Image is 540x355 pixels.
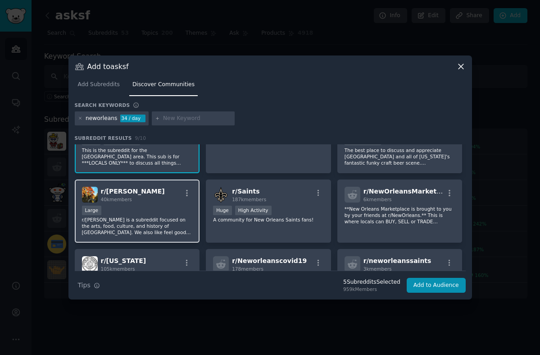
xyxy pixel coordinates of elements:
span: 40k members [101,197,132,202]
div: Large [82,206,102,215]
button: Tips [75,277,103,293]
img: NOLA [82,187,98,203]
p: **New Orleans Marketplace is brought to you by your friends at r/NewOrleans.** This is where loca... [345,206,455,225]
div: neworleans [86,115,117,123]
span: r/ [PERSON_NAME] [101,188,165,195]
h3: Add to asksf [87,62,129,71]
input: New Keyword [163,115,231,123]
h3: Search keywords [75,102,130,108]
span: 105k members [101,266,135,272]
div: 34 / day [120,115,145,123]
span: Discover Communities [132,81,195,89]
span: Tips [78,281,91,290]
span: r/ Saints [232,188,259,195]
p: A community for New Orleans Saints fans! [213,217,324,223]
button: Add to Audience [407,278,466,293]
span: r/ neworleanssaints [363,257,431,264]
img: Saints [213,187,229,203]
div: Huge [213,206,232,215]
p: r/[PERSON_NAME] is a subreddit focused on the arts, food, culture, and history of [GEOGRAPHIC_DAT... [82,217,193,235]
a: Add Subreddits [75,78,123,96]
img: Louisiana [82,256,98,272]
span: Subreddit Results [75,135,132,141]
span: 9 / 10 [135,135,146,141]
div: High Activity [235,206,272,215]
p: This is the subreddit for the [GEOGRAPHIC_DATA] area. This sub is for ***LOCALS ONLY*** to discus... [82,147,193,166]
span: r/ [US_STATE] [101,257,146,264]
span: 3k members [363,266,392,272]
span: 178 members [232,266,263,272]
p: The best place to discuss and appreciate [GEOGRAPHIC_DATA] and all of [US_STATE]'s fantastic funk... [345,147,455,166]
a: Discover Communities [129,78,198,96]
div: 5 Subreddit s Selected [343,278,400,286]
div: 959k Members [343,286,400,292]
span: r/ Neworleanscovid19 [232,257,307,264]
span: 6k members [363,197,392,202]
span: Add Subreddits [78,81,120,89]
span: 187k members [232,197,266,202]
span: r/ NewOrleansMarketplace [363,188,456,195]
